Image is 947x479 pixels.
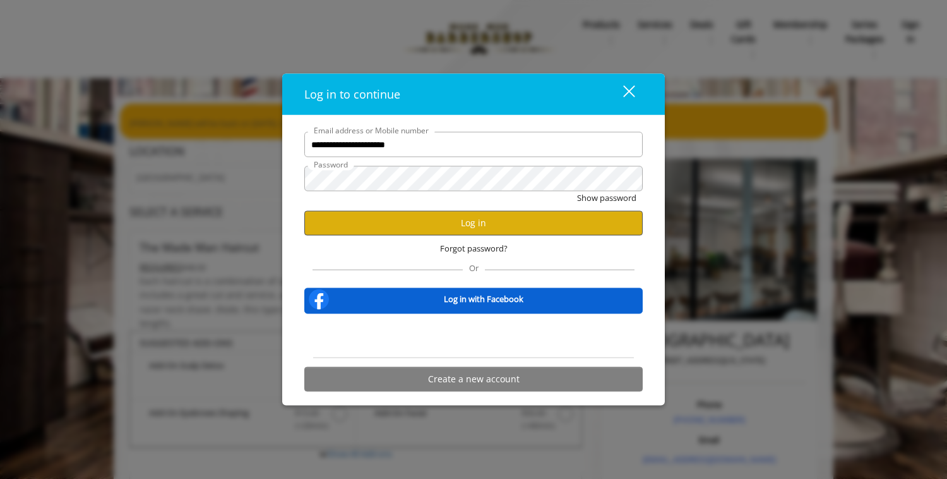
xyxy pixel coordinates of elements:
span: Or [463,262,485,273]
label: Password [307,159,354,171]
b: Log in with Facebook [444,293,523,306]
button: Create a new account [304,367,643,391]
input: Password [304,166,643,191]
input: Email address or Mobile number [304,132,643,157]
button: Log in [304,210,643,235]
button: Show password [577,191,636,205]
div: close dialog [609,85,634,104]
iframe: Sign in with Google Button [400,322,548,349]
img: facebook-logo [306,286,331,312]
button: close dialog [600,81,643,107]
span: Forgot password? [440,241,508,255]
label: Email address or Mobile number [307,124,435,136]
span: Log in to continue [304,87,400,102]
